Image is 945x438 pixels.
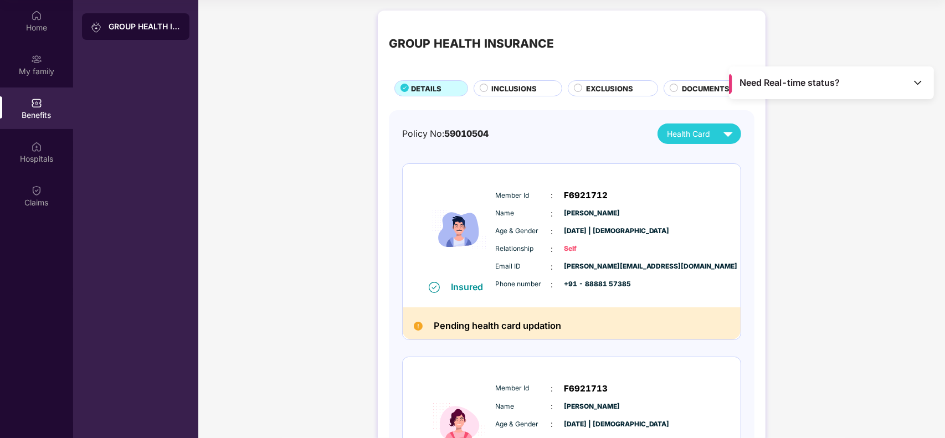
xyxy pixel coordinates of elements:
span: Member Id [495,383,551,394]
span: : [551,261,553,273]
button: Health Card [658,123,741,144]
span: +91 - 88881 57385 [564,279,619,290]
span: : [551,418,553,430]
span: Age & Gender [495,226,551,236]
img: Toggle Icon [912,77,923,88]
span: Age & Gender [495,419,551,430]
span: Email ID [495,261,551,272]
span: EXCLUSIONS [586,83,633,94]
img: svg+xml;base64,PHN2ZyBpZD0iQmVuZWZpdHMiIHhtbG5zPSJodHRwOi8vd3d3LnczLm9yZy8yMDAwL3N2ZyIgd2lkdGg9Ij... [31,97,42,109]
span: : [551,189,553,202]
span: Name [495,401,551,412]
span: Phone number [495,279,551,290]
span: Self [564,244,619,254]
div: Policy No: [402,127,489,141]
img: svg+xml;base64,PHN2ZyB4bWxucz0iaHR0cDovL3d3dy53My5vcmcvMjAwMC9zdmciIHZpZXdCb3g9IjAgMCAyNCAyNCIgd2... [718,124,738,143]
div: GROUP HEALTH INSURANCE [109,21,181,32]
div: Insured [451,281,490,292]
img: icon [426,178,492,281]
span: Need Real-time status? [739,77,840,89]
span: Relationship [495,244,551,254]
span: [DATE] | [DEMOGRAPHIC_DATA] [564,226,619,236]
span: Health Card [667,128,710,140]
span: F6921712 [564,189,608,202]
span: 59010504 [444,128,489,139]
span: [PERSON_NAME][EMAIL_ADDRESS][DOMAIN_NAME] [564,261,619,272]
img: Pending [414,322,423,331]
img: svg+xml;base64,PHN2ZyBpZD0iSG9zcGl0YWxzIiB4bWxucz0iaHR0cDovL3d3dy53My5vcmcvMjAwMC9zdmciIHdpZHRoPS... [31,141,42,152]
span: Member Id [495,190,551,201]
span: [PERSON_NAME] [564,208,619,219]
span: : [551,225,553,238]
span: : [551,400,553,413]
img: svg+xml;base64,PHN2ZyB3aWR0aD0iMjAiIGhlaWdodD0iMjAiIHZpZXdCb3g9IjAgMCAyMCAyMCIgZmlsbD0ibm9uZSIgeG... [91,22,102,33]
span: : [551,383,553,395]
span: [PERSON_NAME] [564,401,619,412]
span: INCLUSIONS [492,83,537,94]
span: DETAILS [411,83,441,94]
span: DOCUMENTS [682,83,730,94]
img: svg+xml;base64,PHN2ZyBpZD0iQ2xhaW0iIHhtbG5zPSJodHRwOi8vd3d3LnczLm9yZy8yMDAwL3N2ZyIgd2lkdGg9IjIwIi... [31,185,42,196]
span: [DATE] | [DEMOGRAPHIC_DATA] [564,419,619,430]
div: GROUP HEALTH INSURANCE [389,35,554,53]
span: : [551,279,553,291]
span: : [551,243,553,255]
img: svg+xml;base64,PHN2ZyBpZD0iSG9tZSIgeG1sbnM9Imh0dHA6Ly93d3cudzMub3JnLzIwMDAvc3ZnIiB3aWR0aD0iMjAiIG... [31,10,42,21]
img: svg+xml;base64,PHN2ZyB4bWxucz0iaHR0cDovL3d3dy53My5vcmcvMjAwMC9zdmciIHdpZHRoPSIxNiIgaGVpZ2h0PSIxNi... [429,282,440,293]
span: F6921713 [564,382,608,395]
img: svg+xml;base64,PHN2ZyB3aWR0aD0iMjAiIGhlaWdodD0iMjAiIHZpZXdCb3g9IjAgMCAyMCAyMCIgZmlsbD0ibm9uZSIgeG... [31,54,42,65]
h2: Pending health card updation [434,318,561,334]
span: : [551,208,553,220]
span: Name [495,208,551,219]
